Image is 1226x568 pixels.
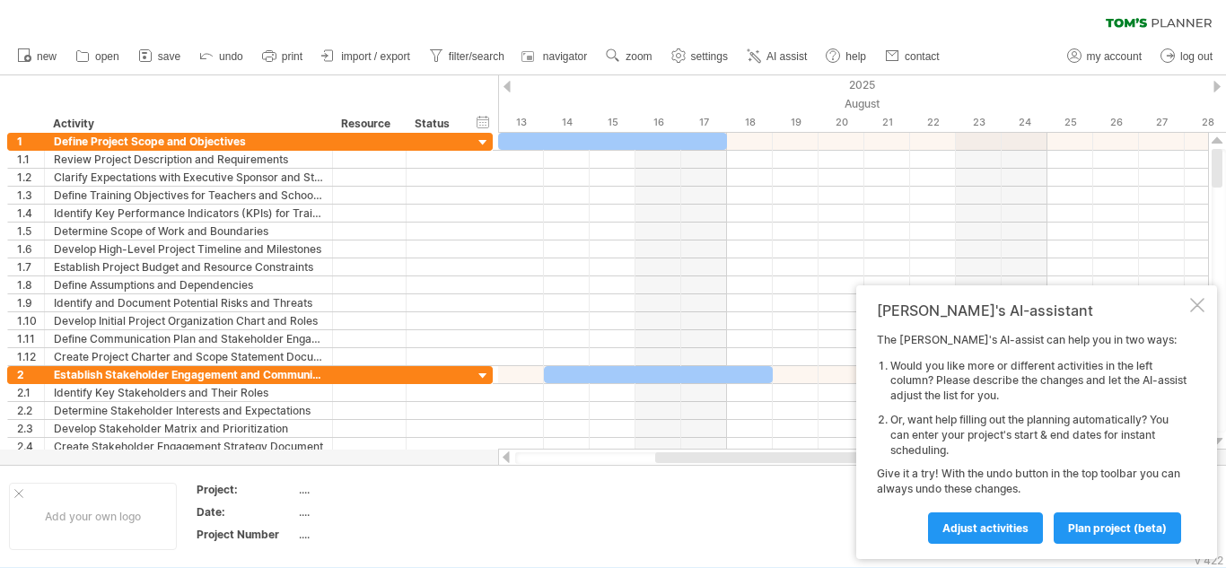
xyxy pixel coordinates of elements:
a: navigator [519,45,592,68]
div: Develop Stakeholder Matrix and Prioritization [54,420,323,437]
a: Adjust activities [928,512,1043,544]
span: help [845,50,866,63]
div: Monday, 25 August 2025 [1047,113,1093,132]
div: Monday, 18 August 2025 [727,113,773,132]
a: help [821,45,871,68]
div: 1.1 [17,151,44,168]
div: 1.3 [17,187,44,204]
div: 1.2 [17,169,44,186]
div: Develop Initial Project Organization Chart and Roles [54,312,323,329]
div: 1 [17,133,44,150]
a: AI assist [742,45,812,68]
div: Resource [341,115,396,133]
div: Saturday, 23 August 2025 [956,113,1002,132]
a: log out [1156,45,1218,68]
div: 1.6 [17,240,44,258]
div: Establish Project Budget and Resource Constraints [54,258,323,275]
a: save [134,45,186,68]
span: plan project (beta) [1068,521,1167,535]
a: open [71,45,125,68]
div: 1.8 [17,276,44,293]
div: The [PERSON_NAME]'s AI-assist can help you in two ways: Give it a try! With the undo button in th... [877,333,1187,543]
div: Define Training Objectives for Teachers and School Leaders [54,187,323,204]
li: Would you like more or different activities in the left column? Please describe the changes and l... [890,359,1187,404]
div: Define Project Scope and Objectives [54,133,323,150]
div: 2.3 [17,420,44,437]
div: 1.10 [17,312,44,329]
span: log out [1180,50,1213,63]
span: new [37,50,57,63]
div: 2 [17,366,44,383]
a: filter/search [425,45,510,68]
div: Thursday, 14 August 2025 [544,113,590,132]
div: 2.4 [17,438,44,455]
div: Review Project Description and Requirements [54,151,323,168]
div: Tuesday, 19 August 2025 [773,113,819,132]
div: Status [415,115,454,133]
li: Or, want help filling out the planning automatically? You can enter your project's start & end da... [890,413,1187,458]
div: Friday, 15 August 2025 [590,113,635,132]
div: Wednesday, 13 August 2025 [498,113,544,132]
a: settings [667,45,733,68]
a: plan project (beta) [1054,512,1181,544]
span: print [282,50,302,63]
span: settings [691,50,728,63]
div: 2.2 [17,402,44,419]
div: Friday, 22 August 2025 [910,113,956,132]
div: Project: [197,482,295,497]
div: 1.5 [17,223,44,240]
div: Create Stakeholder Engagement Strategy Document [54,438,323,455]
div: 1.4 [17,205,44,222]
div: Sunday, 24 August 2025 [1002,113,1047,132]
span: filter/search [449,50,504,63]
span: zoom [626,50,652,63]
div: Create Project Charter and Scope Statement Document [54,348,323,365]
div: Saturday, 16 August 2025 [635,113,681,132]
span: navigator [543,50,587,63]
div: Define Communication Plan and Stakeholder Engagement Strategy [54,330,323,347]
a: import / export [317,45,416,68]
div: Add your own logo [9,483,177,550]
div: Define Assumptions and Dependencies [54,276,323,293]
div: Clarify Expectations with Executive Sponsor and Stakeholders [54,169,323,186]
div: 2.1 [17,384,44,401]
div: Determine Stakeholder Interests and Expectations [54,402,323,419]
div: .... [299,527,450,542]
div: Activity [53,115,322,133]
div: Develop High-Level Project Timeline and Milestones [54,240,323,258]
a: contact [880,45,945,68]
div: Wednesday, 20 August 2025 [819,113,864,132]
span: undo [219,50,243,63]
a: undo [195,45,249,68]
span: import / export [341,50,410,63]
div: Identify and Document Potential Risks and Threats [54,294,323,311]
a: print [258,45,308,68]
div: Project Number [197,527,295,542]
div: Identify Key Stakeholders and Their Roles [54,384,323,401]
span: save [158,50,180,63]
div: Determine Scope of Work and Boundaries [54,223,323,240]
div: Tuesday, 26 August 2025 [1093,113,1139,132]
div: Thursday, 21 August 2025 [864,113,910,132]
div: Sunday, 17 August 2025 [681,113,727,132]
span: open [95,50,119,63]
div: Identify Key Performance Indicators (KPIs) for Training Success [54,205,323,222]
span: AI assist [766,50,807,63]
div: 1.7 [17,258,44,275]
div: [PERSON_NAME]'s AI-assistant [877,301,1187,319]
span: Adjust activities [942,521,1029,535]
div: 1.11 [17,330,44,347]
a: new [13,45,62,68]
div: v 422 [1195,554,1223,567]
div: Wednesday, 27 August 2025 [1139,113,1185,132]
div: 1.12 [17,348,44,365]
a: zoom [601,45,657,68]
span: my account [1087,50,1142,63]
a: my account [1063,45,1147,68]
div: .... [299,504,450,520]
div: 1.9 [17,294,44,311]
div: .... [299,482,450,497]
div: Establish Stakeholder Engagement and Communication Plan [54,366,323,383]
span: contact [905,50,940,63]
div: Date: [197,504,295,520]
